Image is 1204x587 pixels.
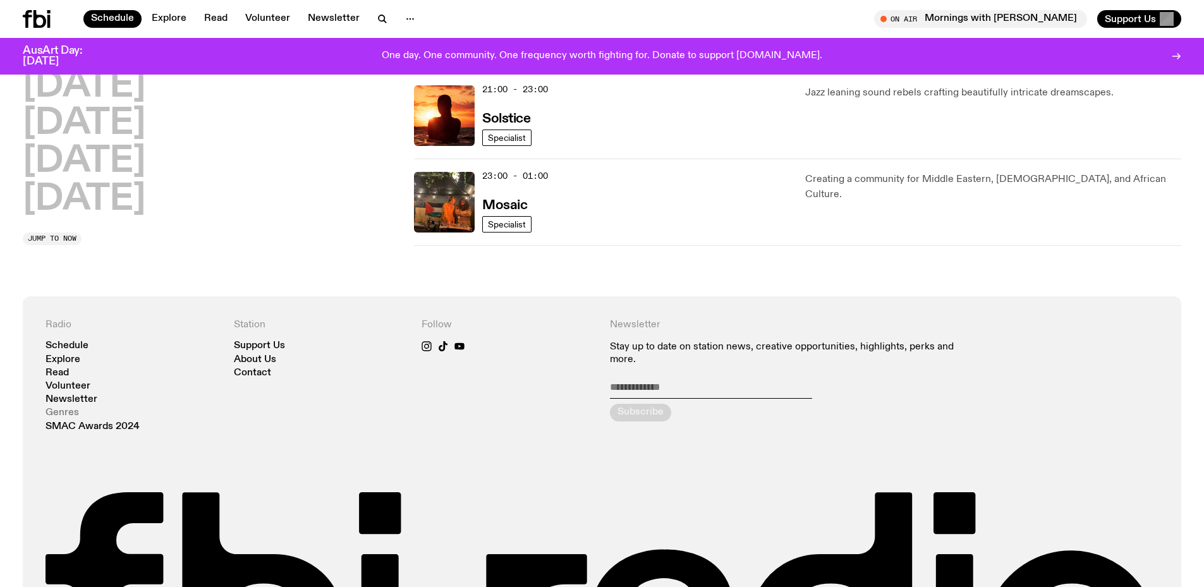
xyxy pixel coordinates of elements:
[1097,10,1181,28] button: Support Us
[28,235,76,242] span: Jump to now
[234,341,285,351] a: Support Us
[482,216,532,233] a: Specialist
[414,172,475,233] img: Tommy and Jono Playing at a fundraiser for Palestine
[610,341,971,365] p: Stay up to date on station news, creative opportunities, highlights, perks and more.
[488,219,526,229] span: Specialist
[422,319,595,331] h4: Follow
[610,319,971,331] h4: Newsletter
[46,408,79,418] a: Genres
[23,144,145,179] button: [DATE]
[46,341,88,351] a: Schedule
[46,395,97,404] a: Newsletter
[482,199,527,212] h3: Mosaic
[46,382,90,391] a: Volunteer
[46,355,80,365] a: Explore
[234,319,407,331] h4: Station
[1105,13,1156,25] span: Support Us
[23,107,145,142] button: [DATE]
[238,10,298,28] a: Volunteer
[46,319,219,331] h4: Radio
[482,130,532,146] a: Specialist
[23,182,145,217] button: [DATE]
[610,404,671,421] button: Subscribe
[414,85,475,146] img: A girl standing in the ocean as waist level, staring into the rise of the sun.
[23,233,82,245] button: Jump to now
[382,51,822,62] p: One day. One community. One frequency worth fighting for. Donate to support [DOMAIN_NAME].
[805,85,1181,100] p: Jazz leaning sound rebels crafting beautifully intricate dreamscapes.
[46,422,140,432] a: SMAC Awards 2024
[234,368,271,378] a: Contact
[197,10,235,28] a: Read
[488,133,526,142] span: Specialist
[234,355,276,365] a: About Us
[805,172,1181,202] p: Creating a community for Middle Eastern, [DEMOGRAPHIC_DATA], and African Culture.
[482,170,548,182] span: 23:00 - 01:00
[482,112,530,126] h3: Solstice
[482,110,530,126] a: Solstice
[23,69,145,104] button: [DATE]
[300,10,367,28] a: Newsletter
[144,10,194,28] a: Explore
[482,197,527,212] a: Mosaic
[83,10,142,28] a: Schedule
[23,45,104,67] h3: AusArt Day: [DATE]
[482,83,548,95] span: 21:00 - 23:00
[46,368,69,378] a: Read
[874,10,1087,28] button: On AirMornings with [PERSON_NAME]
